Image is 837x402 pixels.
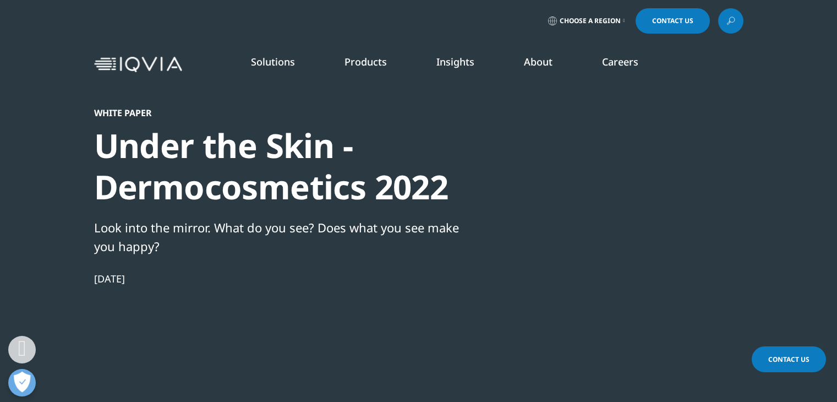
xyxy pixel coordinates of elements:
div: Look into the mirror. What do you see? Does what you see make you happy? [94,218,472,256]
a: Insights [436,55,474,68]
div: Under the Skin - Dermocosmetics 2022 [94,125,472,208]
a: Solutions [251,55,295,68]
span: Choose a Region [560,17,621,25]
div: White Paper [94,107,472,118]
a: Products [344,55,387,68]
button: Open Preferences [8,369,36,396]
a: Contact Us [752,346,826,372]
a: Careers [602,55,638,68]
a: Contact Us [636,8,710,34]
img: IQVIA Healthcare Information Technology and Pharma Clinical Research Company [94,57,182,73]
span: Contact Us [652,18,693,24]
nav: Primary [187,39,743,90]
a: About [524,55,552,68]
span: Contact Us [768,355,809,364]
div: [DATE] [94,272,472,285]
